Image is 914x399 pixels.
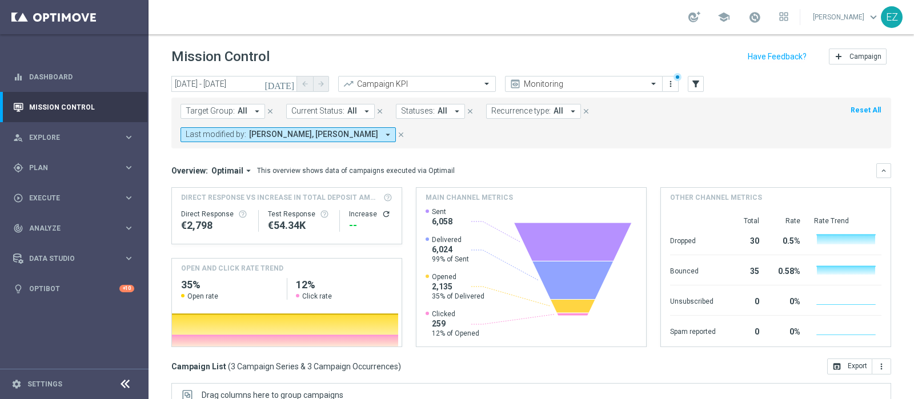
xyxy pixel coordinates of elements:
span: All [238,106,247,116]
i: arrow_drop_down [252,106,262,116]
div: Plan [13,163,123,173]
button: keyboard_arrow_down [876,163,891,178]
div: Analyze [13,223,123,233]
button: filter_alt [688,76,704,92]
span: Explore [29,134,123,141]
div: 0.5% [773,231,800,249]
h1: Mission Control [171,49,270,65]
div: 35 [729,261,759,279]
span: Last modified by: [186,130,246,139]
i: equalizer [13,72,23,82]
i: close [376,107,384,115]
input: Have Feedback? [748,53,807,61]
button: close [375,105,385,118]
div: 0 [729,321,759,340]
button: gps_fixed Plan keyboard_arrow_right [13,163,135,172]
button: equalizer Dashboard [13,72,135,82]
button: [DATE] [263,76,297,93]
div: Mission Control [13,92,134,122]
div: Explore [13,132,123,143]
i: more_vert [666,79,675,88]
i: play_circle_outline [13,193,23,203]
h2: 35% [181,278,278,292]
button: Current Status: All arrow_drop_down [286,104,375,119]
button: close [265,105,275,118]
span: Target Group: [186,106,235,116]
i: keyboard_arrow_down [880,167,888,175]
i: filter_alt [691,79,701,89]
span: 3 Campaign Series & 3 Campaign Occurrences [231,361,398,372]
h4: Main channel metrics [426,192,513,203]
i: keyboard_arrow_right [123,192,134,203]
button: refresh [382,209,391,219]
multiple-options-button: Export to CSV [827,361,891,370]
a: Mission Control [29,92,134,122]
span: All [347,106,357,116]
input: Select date range [171,76,297,92]
i: close [266,107,274,115]
i: close [466,107,474,115]
button: more_vert [665,77,676,91]
button: Data Studio keyboard_arrow_right [13,254,135,263]
i: arrow_drop_down [452,106,462,116]
button: play_circle_outline Execute keyboard_arrow_right [13,194,135,203]
div: EZ [881,6,903,28]
h4: Other channel metrics [670,192,762,203]
span: Delivered [432,235,469,244]
span: 99% of Sent [432,255,469,264]
div: 0.58% [773,261,800,279]
div: Rate Trend [814,216,881,225]
div: €54,339 [268,219,331,232]
span: Execute [29,195,123,201]
i: close [397,131,405,139]
span: Sent [432,207,452,216]
button: Mission Control [13,103,135,112]
i: arrow_back [301,80,309,88]
button: Last modified by: [PERSON_NAME], [PERSON_NAME] arrow_drop_down [181,127,396,142]
div: Optibot [13,273,134,304]
div: 30 [729,231,759,249]
h2: 12% [296,278,392,292]
h3: Campaign List [171,361,401,372]
div: Data Studio [13,253,123,264]
span: Open rate [187,292,218,301]
i: arrow_forward [317,80,325,88]
i: more_vert [877,362,886,371]
button: arrow_back [297,76,313,92]
button: arrow_forward [313,76,329,92]
a: Optibot [29,273,119,304]
i: trending_up [343,78,354,90]
i: lightbulb [13,284,23,294]
i: preview [510,78,521,90]
span: Statuses: [401,106,435,116]
div: Direct Response [181,209,249,219]
button: track_changes Analyze keyboard_arrow_right [13,224,135,233]
div: -- [349,219,392,232]
button: close [396,128,406,141]
span: [PERSON_NAME], [PERSON_NAME] [249,130,378,139]
span: ( [228,361,231,372]
a: Settings [27,381,62,388]
div: Dropped [670,231,716,249]
div: Spam reported [670,321,716,340]
span: 6,058 [432,216,452,227]
span: Opened [432,272,484,281]
button: Statuses: All arrow_drop_down [396,104,465,119]
div: Dashboard [13,62,134,92]
button: Optimail arrow_drop_down [208,166,257,176]
i: arrow_drop_down [568,106,578,116]
i: keyboard_arrow_right [123,223,134,233]
span: All [438,106,447,116]
span: Clicked [432,309,479,319]
i: arrow_drop_down [243,166,254,176]
span: school [717,11,730,23]
h3: Overview: [171,166,208,176]
span: All [554,106,563,116]
div: Test Response [268,209,331,219]
i: [DATE] [264,79,295,89]
span: 12% of Opened [432,329,479,338]
button: add Campaign [829,49,887,65]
